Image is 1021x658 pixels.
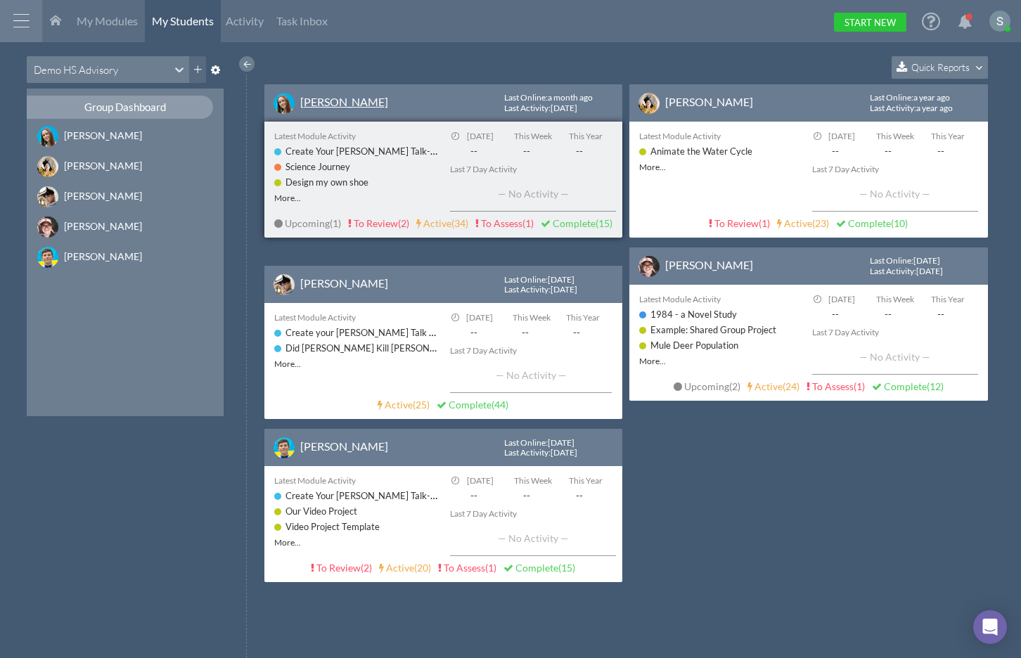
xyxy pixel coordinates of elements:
[931,294,965,304] span: This Year
[274,437,295,458] img: image
[274,217,341,229] a: Upcoming(1)
[285,521,380,532] a: Video Project Template
[870,256,946,266] div: : [DATE]
[437,399,508,411] a: Complete(44)
[870,103,914,113] span: Last Activity
[274,310,444,325] div: Latest Module Activity
[450,176,616,212] div: — No Activity —
[64,158,193,173] div: [PERSON_NAME]
[475,217,534,229] a: To Assess(1)
[816,307,855,321] span: --
[836,217,908,229] a: Complete(10)
[450,358,612,393] div: — No Activity —
[504,103,577,113] div: : [DATE]
[973,610,1007,644] div: Open Intercom Messenger
[870,266,914,276] span: Last Activity
[64,128,193,143] div: [PERSON_NAME]
[274,359,301,369] a: More...
[34,63,118,77] div: Demo HS Advisory
[454,129,506,143] div: [DATE]
[514,475,552,486] span: This Week
[416,217,468,229] a: Active(34)
[872,380,944,392] a: Complete(12)
[454,488,493,503] span: --
[378,399,430,411] a: Active(25)
[650,324,776,335] a: Example: Shared Group Project
[665,95,753,108] a: [PERSON_NAME]
[870,266,943,276] div: : [DATE]
[650,309,737,320] a: 1984 - a Novel Study
[77,14,138,27] span: My Modules
[37,126,58,147] img: image
[454,325,493,340] span: --
[504,274,546,285] span: Last Online
[777,217,829,229] a: Active(23)
[274,473,444,488] div: Latest Module Activity
[274,537,301,548] a: More...
[285,161,350,172] a: Science Journey
[285,145,444,157] a: Create Your [PERSON_NAME] Talk-----
[27,96,224,119] a: Group Dashboard
[816,129,868,143] div: [DATE]
[870,93,956,103] div: : a year ago
[27,155,224,178] a: [PERSON_NAME]
[747,380,800,392] a: Active(24)
[454,473,506,488] div: [DATE]
[869,143,908,158] span: --
[566,312,600,323] span: This Year
[152,14,214,27] span: My Students
[560,488,598,503] span: --
[541,217,612,229] a: Complete(15)
[892,56,988,79] button: Quick Reports
[569,475,603,486] span: This Year
[64,249,193,264] div: [PERSON_NAME]
[922,307,961,321] span: --
[504,447,548,458] span: Last Activity
[37,247,58,268] img: image
[285,326,483,338] a: Create your [PERSON_NAME] Talk - Demo Crew
[876,131,914,141] span: This Week
[989,11,1010,32] img: ACg8ocKKX03B5h8i416YOfGGRvQH7qkhkMU_izt_hUWC0FdG_LDggA=s96-c
[638,93,660,114] img: image
[450,343,612,358] div: Last 7 Day Activity
[274,274,295,295] img: image
[285,176,368,188] a: Design my own shoe
[285,342,609,354] a: Did [PERSON_NAME] Kill [PERSON_NAME]? A Lesson in Civilized vs. Uncivilized
[504,92,546,103] span: Last Online
[812,340,978,375] div: — No Activity —
[709,217,770,229] a: To Review(1)
[274,129,444,143] div: Latest Module Activity
[504,103,548,113] span: Last Activity
[27,124,224,148] a: [PERSON_NAME]
[438,562,496,574] a: To Assess(1)
[504,285,577,295] div: : [DATE]
[37,217,58,238] img: image
[911,61,970,73] span: Quick Reports
[450,506,616,521] div: Last 7 Day Activity
[37,186,58,207] img: image
[639,129,805,143] div: Latest Module Activity
[285,505,357,517] a: Our Video Project
[569,131,603,141] span: This Year
[876,294,914,304] span: This Week
[665,258,753,271] a: [PERSON_NAME]
[300,276,388,290] a: [PERSON_NAME]
[931,131,965,141] span: This Year
[379,562,431,574] a: Active(20)
[454,143,493,158] span: --
[64,219,193,233] div: [PERSON_NAME]
[816,143,855,158] span: --
[507,488,546,503] span: --
[274,93,295,114] img: image
[27,245,224,269] a: [PERSON_NAME]
[504,275,580,285] div: : [DATE]
[226,14,264,27] span: Activity
[650,340,738,351] a: Mule Deer Population
[348,217,409,229] a: To Review(2)
[450,521,616,556] div: — No Activity —
[285,489,444,501] a: Create Your [PERSON_NAME] Talk-----
[870,255,911,266] span: Last Online
[674,380,740,392] a: Upcoming(2)
[513,312,551,323] span: This Week
[638,256,660,277] img: image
